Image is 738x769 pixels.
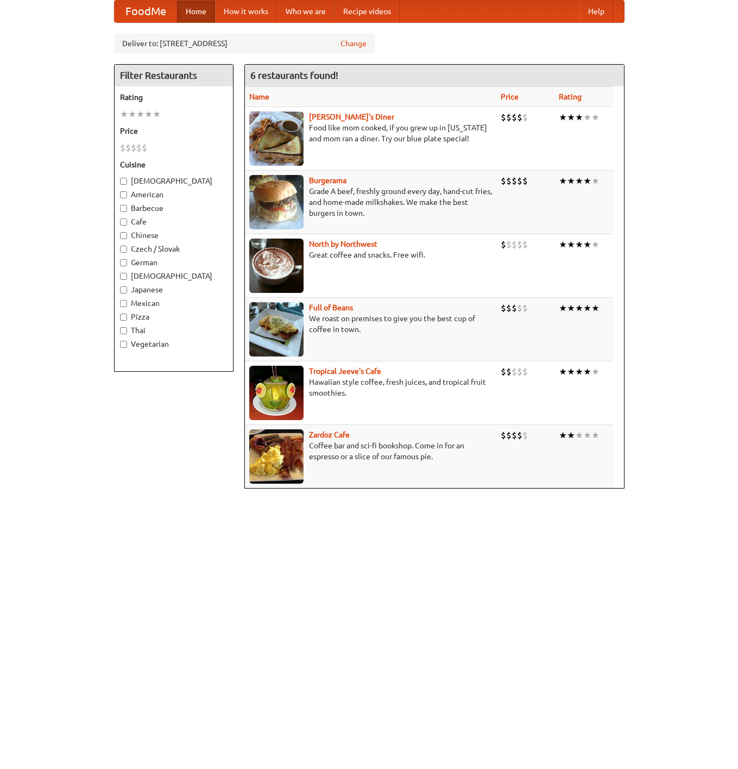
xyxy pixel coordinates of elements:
[249,122,492,144] p: Food like mom cooked, if you grew up in [US_STATE] and mom ran a diner. Try our blue plate special!
[309,303,353,312] a: Full of Beans
[591,239,600,251] li: ★
[567,111,575,123] li: ★
[583,175,591,187] li: ★
[591,111,600,123] li: ★
[120,271,228,282] label: [DEMOGRAPHIC_DATA]
[575,302,583,314] li: ★
[575,429,583,441] li: ★
[309,430,350,439] a: Zardoz Cafe
[517,302,522,314] li: $
[120,341,127,348] input: Vegetarian
[340,38,367,49] a: Change
[309,176,346,185] a: Burgerama
[120,92,228,103] h5: Rating
[120,232,127,239] input: Chinese
[249,92,269,101] a: Name
[506,239,512,251] li: $
[567,175,575,187] li: ★
[120,257,228,268] label: German
[120,216,228,227] label: Cafe
[249,239,304,293] img: north.jpg
[249,440,492,462] p: Coffee bar and sci-fi bookshop. Come in for an espresso or a slice of our famous pie.
[567,239,575,251] li: ★
[583,239,591,251] li: ★
[120,189,228,200] label: American
[517,366,522,378] li: $
[128,108,136,120] li: ★
[114,34,375,53] div: Deliver to: [STREET_ADDRESS]
[120,314,127,321] input: Pizza
[517,111,522,123] li: $
[522,111,528,123] li: $
[131,142,136,154] li: $
[522,366,528,378] li: $
[559,175,567,187] li: ★
[559,302,567,314] li: ★
[120,339,228,349] label: Vegetarian
[506,302,512,314] li: $
[522,429,528,441] li: $
[136,108,144,120] li: ★
[120,230,228,241] label: Chinese
[249,366,304,420] img: jeeves.jpg
[575,175,583,187] li: ★
[559,111,567,123] li: ★
[120,246,127,253] input: Czech / Slovak
[517,429,522,441] li: $
[591,366,600,378] li: ★
[120,327,127,334] input: Thai
[559,429,567,441] li: ★
[120,191,127,198] input: American
[120,142,125,154] li: $
[512,175,517,187] li: $
[335,1,400,22] a: Recipe videos
[583,366,591,378] li: ★
[136,142,142,154] li: $
[144,108,153,120] li: ★
[125,142,131,154] li: $
[522,239,528,251] li: $
[249,186,492,218] p: Grade A beef, freshly ground every day, hand-cut fries, and home-made milkshakes. We make the bes...
[575,111,583,123] li: ★
[512,239,517,251] li: $
[120,286,127,293] input: Japanese
[153,108,161,120] li: ★
[575,366,583,378] li: ★
[575,239,583,251] li: ★
[309,367,381,376] a: Tropical Jeeve's Cafe
[512,429,517,441] li: $
[309,112,394,121] b: [PERSON_NAME]'s Diner
[583,302,591,314] li: ★
[567,302,575,314] li: ★
[501,111,506,123] li: $
[309,240,377,248] a: North by Northwest
[115,1,177,22] a: FoodMe
[583,111,591,123] li: ★
[249,313,492,335] p: We roast on premises to give you the best cup of coffee in town.
[583,429,591,441] li: ★
[512,302,517,314] li: $
[559,92,582,101] a: Rating
[120,284,228,295] label: Japanese
[115,65,233,86] h4: Filter Restaurants
[506,366,512,378] li: $
[512,366,517,378] li: $
[567,429,575,441] li: ★
[559,366,567,378] li: ★
[567,366,575,378] li: ★
[249,249,492,260] p: Great coffee and snacks. Free wifi.
[120,311,228,322] label: Pizza
[120,273,127,280] input: [DEMOGRAPHIC_DATA]
[120,108,128,120] li: ★
[120,259,127,266] input: German
[506,429,512,441] li: $
[120,325,228,336] label: Thai
[506,175,512,187] li: $
[506,111,512,123] li: $
[501,429,506,441] li: $
[120,203,228,214] label: Barbecue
